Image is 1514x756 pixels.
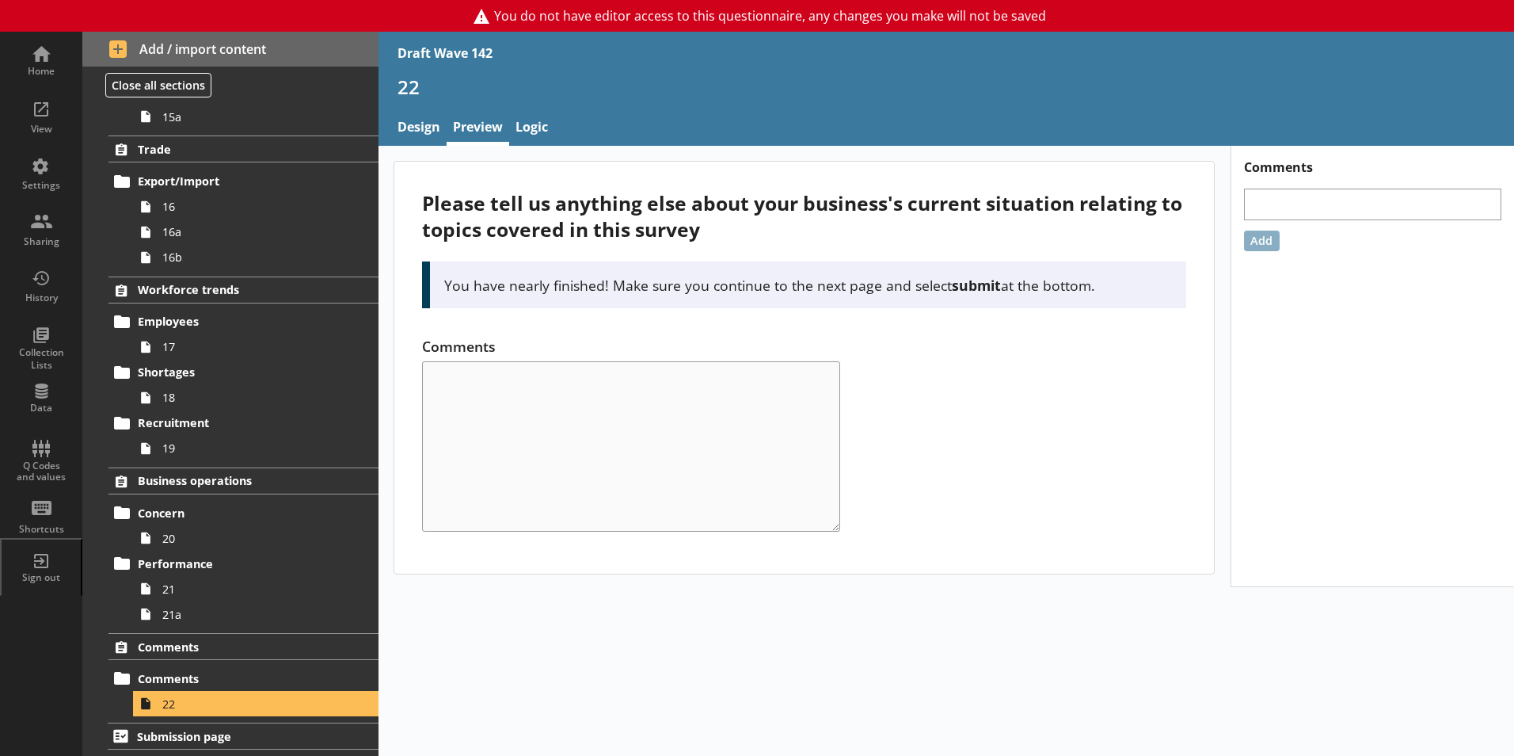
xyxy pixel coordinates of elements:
div: Draft Wave 142 [398,44,493,62]
a: 21 [133,576,378,601]
p: You have nearly finished! Make sure you continue to the next page and select at the bottom. [444,276,1173,295]
a: Business operations [108,468,378,494]
span: Export/Import [138,174,332,189]
li: Concern20 [116,500,378,551]
div: Data [13,402,69,414]
li: Shortages18 [116,360,378,410]
a: Design [391,112,447,146]
span: 21a [162,607,338,622]
span: 21 [162,582,338,597]
span: 16 [162,199,338,214]
li: Business operationsConcern20Performance2121a [82,468,378,627]
a: Performance [108,551,378,576]
a: Workforce trends [108,277,378,304]
a: 17 [133,334,378,360]
a: Shortages [108,360,378,385]
a: 22 [133,691,378,716]
a: Comments [108,633,378,660]
span: 15a [162,109,338,124]
span: Trade [138,142,332,157]
a: Submission page [108,723,378,750]
a: Logic [509,112,554,146]
div: Home [13,65,69,78]
li: TradeExport/Import1616a16b [82,136,378,269]
span: Concern [138,506,332,521]
a: 20 [133,525,378,551]
div: Settings [13,179,69,192]
li: Recruitment19 [116,410,378,461]
a: Export/Import [108,169,378,194]
li: Employees17 [116,309,378,360]
strong: submit [952,276,1001,295]
div: History [13,292,69,304]
h1: 22 [398,74,1495,99]
div: Please tell us anything else about your business's current situation relating to topics covered i... [422,190,1186,242]
div: Collection Lists [13,346,69,371]
div: Sharing [13,235,69,248]
span: Comments [138,640,332,655]
li: Workforce trendsEmployees17Shortages18Recruitment19 [82,277,378,461]
span: Submission page [137,729,332,744]
a: 15a [133,104,378,129]
span: 16a [162,224,338,239]
li: Comments22 [116,666,378,716]
span: Shortages [138,365,332,380]
a: Employees [108,309,378,334]
a: Recruitment [108,410,378,436]
a: Preview [447,112,509,146]
a: 19 [133,436,378,461]
span: Add / import content [109,40,352,58]
a: Trade [108,136,378,162]
li: CommentsComments22 [82,633,378,716]
a: 16a [133,220,378,245]
span: 19 [162,441,338,456]
span: 20 [162,531,338,546]
a: 18 [133,385,378,410]
span: 17 [162,339,338,354]
span: 16b [162,250,338,265]
a: Comments [108,666,378,691]
li: Performance2121a [116,551,378,627]
a: 21a [133,601,378,627]
span: Comments [138,671,332,686]
span: Performance [138,556,332,571]
a: 16b [133,245,378,270]
div: Sign out [13,571,69,584]
span: Workforce trends [138,282,332,297]
span: Business operations [138,473,332,488]
button: Add / import content [82,32,378,67]
span: Employees [138,314,332,329]
a: Concern [108,500,378,525]
span: 22 [162,697,338,712]
div: Shortcuts [13,523,69,536]
li: Export/Import1616a16b [116,169,378,270]
div: Q Codes and values [13,460,69,483]
span: 18 [162,390,338,405]
a: 16 [133,194,378,220]
span: Recruitment [138,415,332,430]
div: View [13,123,69,136]
button: Close all sections [105,73,211,97]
